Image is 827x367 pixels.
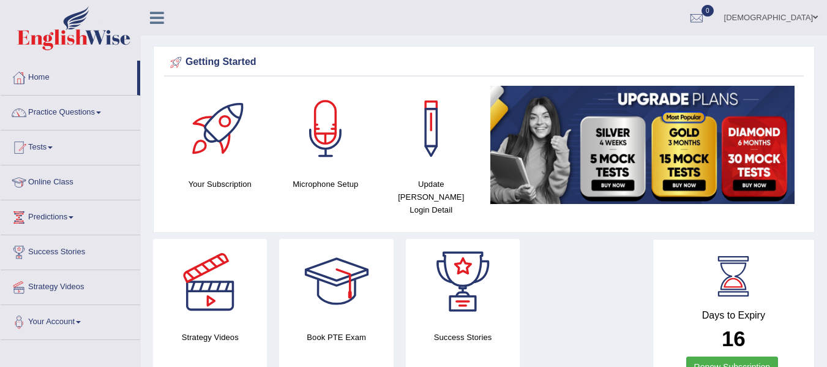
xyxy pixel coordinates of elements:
[1,131,140,161] a: Tests
[384,178,478,216] h4: Update [PERSON_NAME] Login Detail
[279,178,373,191] h4: Microphone Setup
[702,5,714,17] span: 0
[1,200,140,231] a: Predictions
[490,86,795,204] img: small5.jpg
[1,235,140,266] a: Success Stories
[406,331,520,344] h4: Success Stories
[1,305,140,336] a: Your Account
[153,331,267,344] h4: Strategy Videos
[1,165,140,196] a: Online Class
[722,327,746,350] b: 16
[167,53,801,72] div: Getting Started
[1,96,140,126] a: Practice Questions
[173,178,267,191] h4: Your Subscription
[667,310,801,321] h4: Days to Expiry
[279,331,393,344] h4: Book PTE Exam
[1,61,137,91] a: Home
[1,270,140,301] a: Strategy Videos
